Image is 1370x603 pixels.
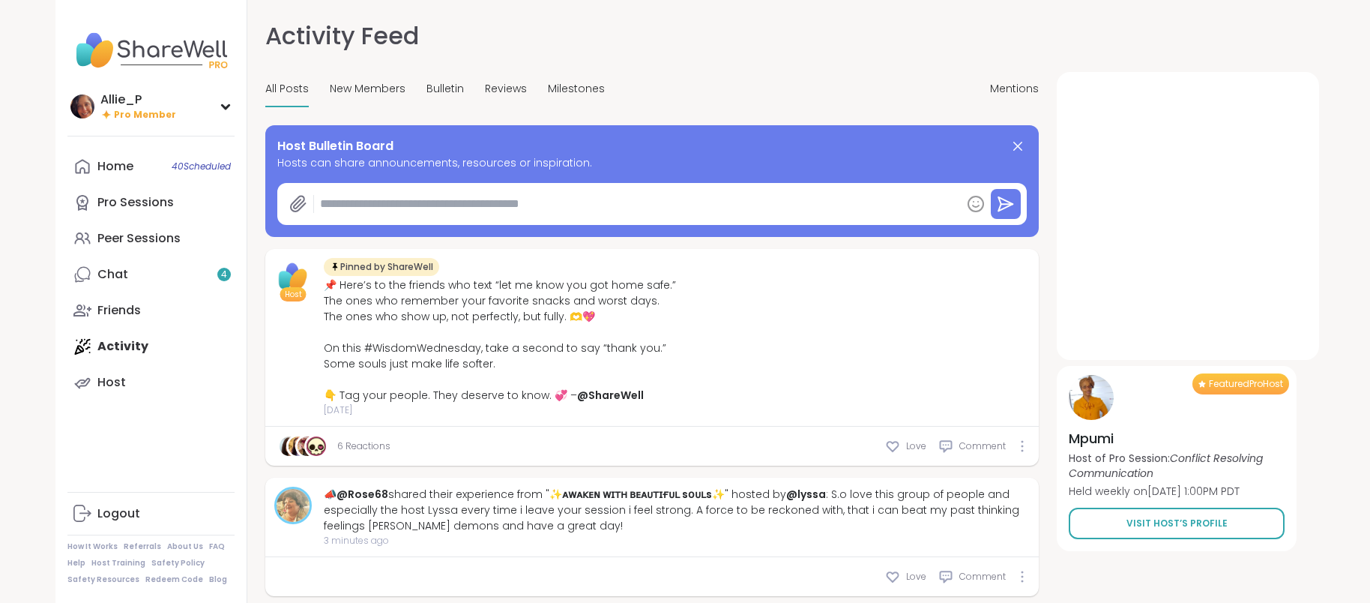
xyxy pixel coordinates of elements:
span: Milestones [548,81,605,97]
div: Pinned by ShareWell [324,258,439,276]
span: 4 [221,268,227,281]
p: Held weekly on [DATE] 1:00PM PDT [1069,484,1285,499]
p: Host of Pro Session: [1069,451,1285,481]
a: 6 Reactions [337,439,390,453]
a: Visit Host’s Profile [1069,508,1285,539]
a: Referrals [124,541,161,552]
span: Host Bulletin Board [277,137,393,155]
span: Mentions [990,81,1039,97]
img: ShareWell Nav Logo [67,24,235,76]
a: Redeem Code [145,574,203,585]
a: FAQ [209,541,225,552]
a: How It Works [67,541,118,552]
span: All Posts [265,81,309,97]
a: Blog [209,574,227,585]
img: witchyluv [307,436,326,456]
a: Help [67,558,85,568]
img: Britters [298,436,317,456]
a: Safety Policy [151,558,205,568]
img: cececheng [280,436,299,456]
span: New Members [330,81,405,97]
h1: Activity Feed [265,18,419,54]
a: Chat4 [67,256,235,292]
img: Rose68 [277,489,310,522]
a: About Us [167,541,203,552]
span: Love [906,570,926,583]
span: Hosts can share announcements, resources or inspiration. [277,155,1027,171]
img: Allie_P [70,94,94,118]
img: Charlie_Lovewitch [289,436,308,456]
a: @Rose68 [337,487,388,502]
span: Host [285,289,302,300]
a: Host Training [91,558,145,568]
span: Comment [959,570,1006,583]
span: [DATE] [324,403,676,417]
h4: Mpumi [1069,429,1285,448]
div: Friends [97,302,141,319]
img: Mpumi [1069,375,1114,420]
div: Peer Sessions [97,230,181,247]
span: Visit Host’s Profile [1126,517,1228,530]
a: @ShareWell [577,388,644,403]
span: 3 minutes ago [324,534,1030,547]
a: Rose68 [274,487,312,524]
span: 40 Scheduled [172,160,231,172]
span: Pro Member [114,109,176,121]
i: Conflict Resolving Communication [1069,451,1263,481]
span: Bulletin [426,81,464,97]
a: Pro Sessions [67,184,235,220]
div: Logout [97,505,140,522]
div: Allie_P [100,91,176,108]
span: Reviews [485,81,527,97]
a: Safety Resources [67,574,139,585]
div: Home [97,158,133,175]
div: Pro Sessions [97,194,174,211]
a: Peer Sessions [67,220,235,256]
a: ✨ᴀᴡᴀᴋᴇɴ ᴡɪᴛʜ ʙᴇᴀᴜᴛɪғᴜʟ sᴏᴜʟs✨ [549,487,725,502]
span: Love [906,439,926,453]
div: Chat [97,266,128,283]
a: Home40Scheduled [67,148,235,184]
a: Logout [67,496,235,532]
span: Featured Pro Host [1209,378,1283,390]
a: Friends [67,292,235,328]
a: Host [67,364,235,400]
div: Host [97,374,126,391]
div: 📌 Here’s to the friends who text “let me know you got home safe.” The ones who remember your favo... [324,277,676,403]
span: Comment [959,439,1006,453]
div: 📣 shared their experience from " " hosted by : S.o love this group of people and especially the h... [324,487,1030,534]
img: ShareWell [274,258,312,295]
a: @lyssa [786,487,826,502]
